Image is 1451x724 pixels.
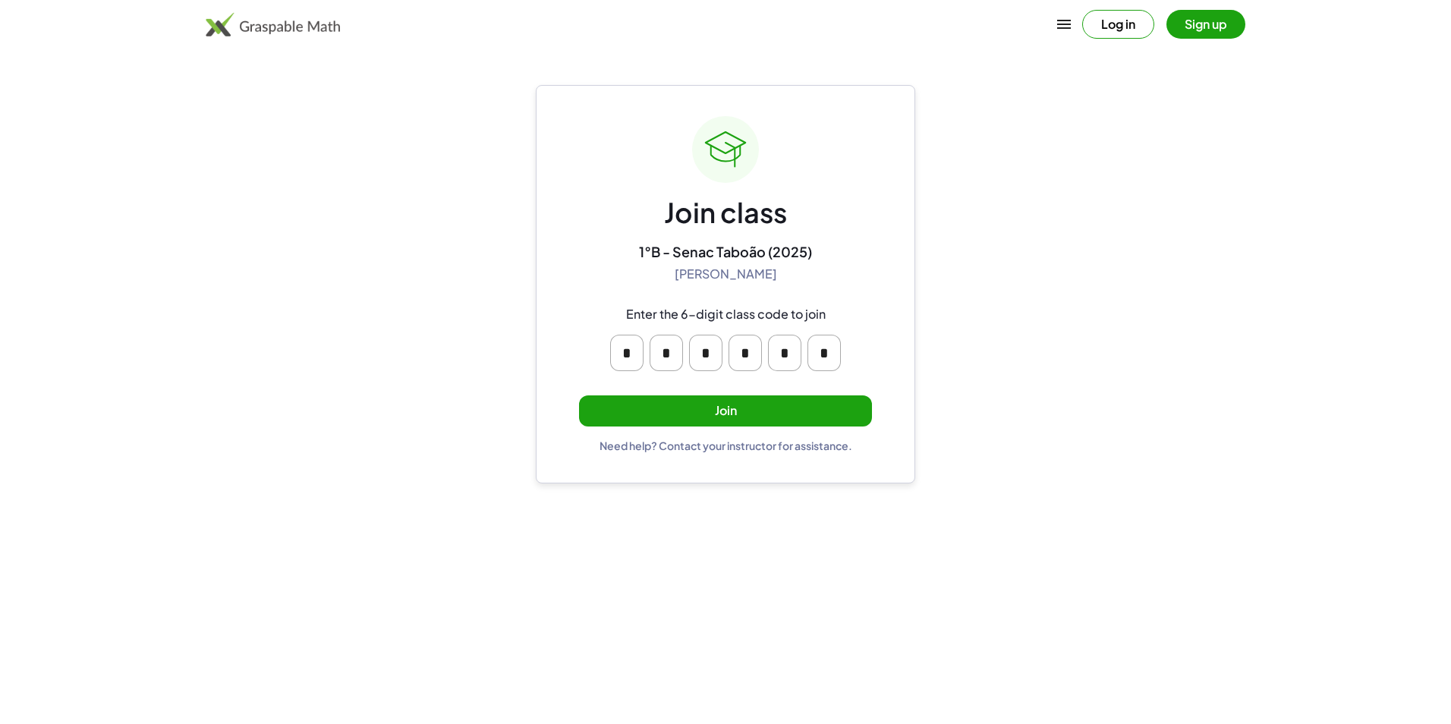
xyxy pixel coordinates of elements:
div: [PERSON_NAME] [675,266,777,282]
button: Log in [1082,10,1154,39]
button: Join [579,395,872,427]
input: Please enter OTP character 6 [807,335,841,371]
div: 1°B - Senac Taboão (2025) [639,243,812,260]
div: Need help? Contact your instructor for assistance. [600,439,852,452]
input: Please enter OTP character 2 [650,335,683,371]
div: Enter the 6-digit class code to join [626,307,826,323]
button: Sign up [1166,10,1245,39]
input: Please enter OTP character 3 [689,335,722,371]
input: Please enter OTP character 5 [768,335,801,371]
div: Join class [664,195,787,231]
input: Please enter OTP character 4 [729,335,762,371]
input: Please enter OTP character 1 [610,335,644,371]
